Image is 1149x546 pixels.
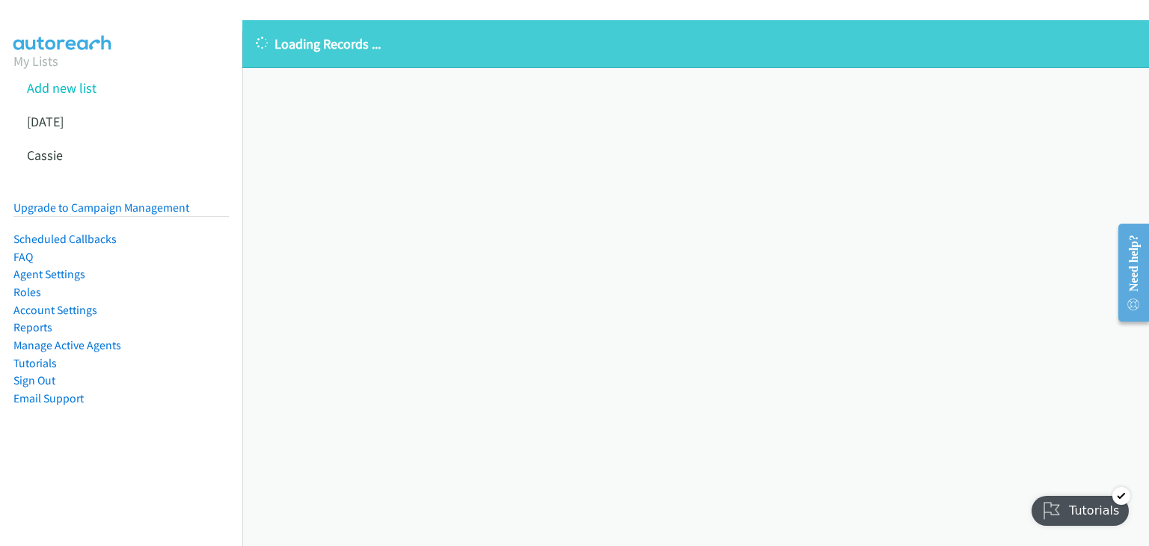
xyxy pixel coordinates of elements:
[13,285,41,299] a: Roles
[256,34,1136,54] p: Loading Records ...
[27,113,64,130] a: [DATE]
[13,303,97,317] a: Account Settings
[13,200,189,215] a: Upgrade to Campaign Management
[27,79,96,96] a: Add new list
[27,147,63,164] a: Cassie
[13,391,84,405] a: Email Support
[13,373,55,387] a: Sign Out
[13,250,33,264] a: FAQ
[13,232,117,246] a: Scheduled Callbacks
[13,267,85,281] a: Agent Settings
[13,320,52,334] a: Reports
[13,338,121,352] a: Manage Active Agents
[13,52,58,70] a: My Lists
[1023,481,1138,535] iframe: Checklist
[13,356,57,370] a: Tutorials
[1106,213,1149,332] iframe: Resource Center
